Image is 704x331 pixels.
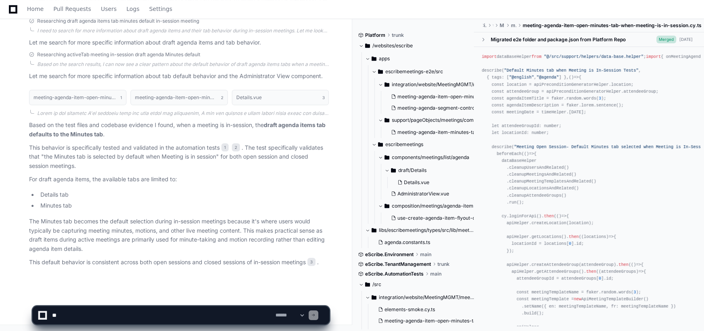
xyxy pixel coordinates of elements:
[221,143,229,151] span: 1
[307,258,315,266] span: 3
[599,269,639,274] span: (attendeeGroups)
[385,115,389,125] svg: Directory
[388,91,489,102] button: meeting-agenda-item-open-minutes-tab-when-meeting-is-in-session.cy.ts
[365,280,370,289] svg: Directory
[599,269,643,274] span: =>
[365,291,474,304] button: integration/website/MeetingMGMT/meetingAgenda
[37,18,199,24] span: Researching draft agenda items tab minutes default in-session meeting
[392,81,487,88] span: integration/website/MeetingMGMT/meetingAgenda
[524,151,534,156] span: =>
[397,215,494,221] span: use-create-agenda-item-flyout-options.ts
[557,214,567,219] span: =>
[631,262,641,267] span: =>
[557,214,561,219] span: ()
[569,75,579,80] span: =>
[569,241,571,246] span: 0
[221,94,223,101] span: 2
[599,95,601,100] span: 3
[394,177,482,188] button: Details.vue
[404,179,429,186] span: Details.vue
[430,271,441,277] span: main
[581,234,614,239] span: =>
[392,203,476,209] span: composition/meetings/agenda-items
[29,258,329,267] p: This default behavior is consistent across both open sessions and closed sessions of in-session m...
[388,102,489,114] button: meeting-agenda-segment-controller.cy.ts
[378,151,487,164] button: components/meetings/list/agenda
[581,234,609,239] span: (locations)
[379,227,474,233] span: libs/escribemeetings/types/src/lib/meetings/agenda
[38,201,329,210] li: Minutes tab
[372,281,381,288] span: /src
[29,143,329,171] p: This behavior is specifically tested and validated in the automation tests . The test specificall...
[29,38,329,47] p: Let me search for more specific information about draft agenda items and tab behavior.
[135,95,217,100] h1: meeting-agenda-item-open-minutes-tab-when-meeting-is-in-session.cy.ts
[391,165,396,175] svg: Directory
[232,143,240,151] span: 2
[491,36,626,42] div: Migrated e2e folder and package.json from Platform Repo
[372,138,481,151] button: escribemeetings
[523,22,702,29] span: meeting-agenda-item-open-minutes-tab-when-meeting-is-in-session.cy.ts
[631,262,636,267] span: ()
[385,239,430,246] span: agenda.constants.ts
[392,117,487,123] span: support/pageObjects/meetings/components
[509,75,534,80] span: "@english"
[378,114,487,127] button: support/pageObjects/meetings/components
[385,153,389,162] svg: Directory
[37,110,329,117] div: Lorem ip dol sitametc A'el seddoeiu temp inc utla etdol mag aliquaenim, A min ven quisnos e ullam...
[599,276,601,281] span: 0
[378,67,383,76] svg: Directory
[388,188,482,199] button: AdministratorView.vue
[532,54,542,59] span: from
[365,41,370,51] svg: Directory
[679,36,693,42] div: [DATE]
[53,6,91,11] span: Pull Requests
[365,224,474,237] button: libs/escribemeetings/types/src/lib/meetings/agenda
[524,151,529,156] span: ()
[29,72,329,81] p: Let me search for more specific information about tab default behavior and the Administrator View...
[385,201,389,211] svg: Directory
[365,271,424,277] span: eScribe.AutomationTests
[392,32,404,38] span: trunk
[365,52,474,65] button: apps
[359,39,468,52] button: /websites/escribe
[372,42,413,49] span: /websites/escribe
[37,61,329,68] div: Based on the search results, I can now see a clear pattern about the default behavior of draft ag...
[29,175,329,184] p: For draft agenda items, the available tabs are limited to:
[397,93,572,100] span: meeting-agenda-item-open-minutes-tab-when-meeting-is-in-session.cy.ts
[130,90,228,105] button: meeting-agenda-item-open-minutes-tab-when-meeting-is-in-session.cy.ts2
[420,251,431,258] span: main
[379,55,390,62] span: apps
[29,121,329,139] p: Based on the test files and codebase evidence I found, when a meeting is in-session, the .
[29,217,329,254] p: The Minutes tab becomes the default selection during in-session meetings because it's where users...
[656,36,676,43] span: Merged
[378,140,383,149] svg: Directory
[101,6,117,11] span: Users
[482,54,497,59] span: import
[398,167,427,174] span: draft/Details
[120,94,122,101] span: 1
[232,90,329,105] button: Details.vue3
[385,68,443,75] span: escribemeetings-e2e/src
[388,212,489,224] button: use-create-agenda-item-flyout-options.ts
[511,22,516,29] span: meetingAgenda
[385,164,487,177] button: draft/Details
[378,199,487,212] button: composition/meetings/agenda-items
[569,75,574,80] span: ()
[646,54,661,59] span: import
[27,6,44,11] span: Home
[484,22,486,29] span: integration
[126,6,139,11] span: Logs
[372,225,376,235] svg: Directory
[365,251,414,258] span: eScribe.Environment
[365,32,385,38] span: Platform
[365,261,431,267] span: eScribe.TenantManagement
[397,191,449,197] span: AdministratorView.vue
[618,262,628,267] span: then
[34,95,116,100] h1: meeting-agenda-item-open-minutes-tab-when-meeting-is-in-session.cy.ts
[544,54,643,59] span: "@/src/support/helpers/data-base.helper"
[38,190,329,199] li: Details tab
[29,90,126,105] button: meeting-agenda-item-open-minutes-tab-when-meeting-is-in-session.cy.ts1
[388,127,489,138] button: meeting-agenda-item-minutes-tab.component.ts
[569,234,579,239] span: then
[397,129,511,136] span: meeting-agenda-item-minutes-tab.component.ts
